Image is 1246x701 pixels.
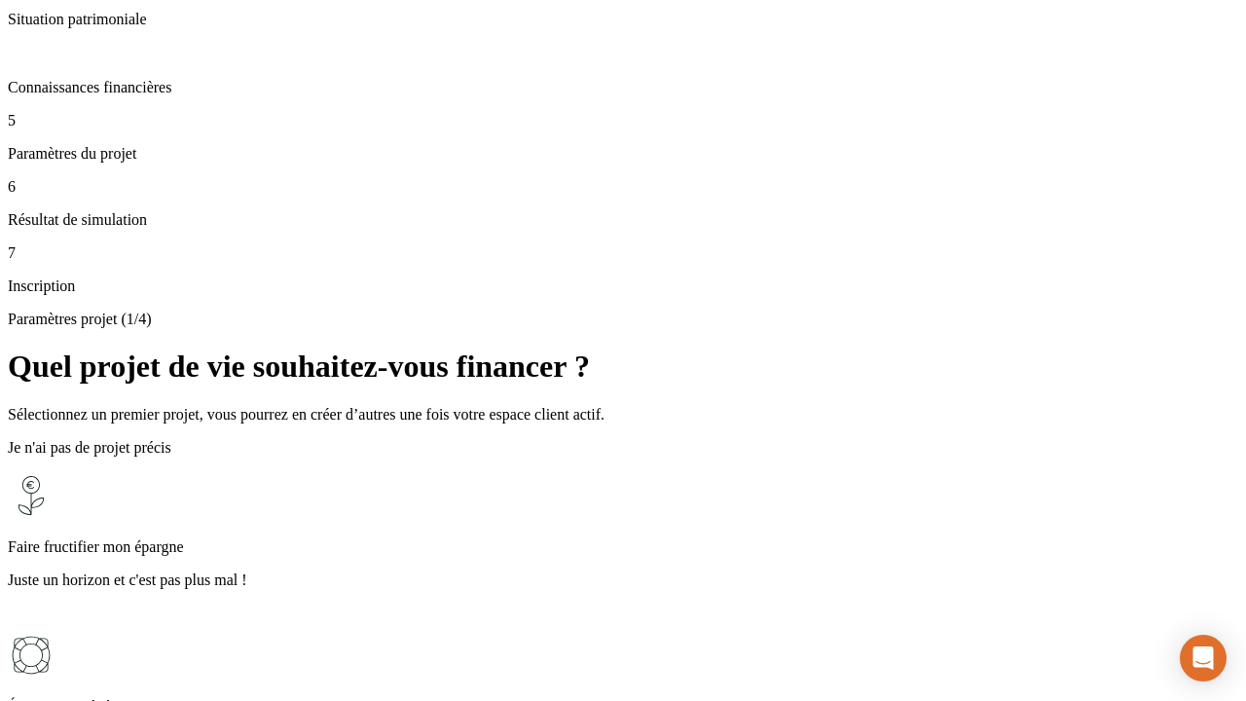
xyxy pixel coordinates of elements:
[8,178,1238,196] p: 6
[8,11,1238,28] p: Situation patrimoniale
[8,277,1238,295] p: Inscription
[8,311,1238,328] p: Paramètres projet (1/4)
[8,211,1238,229] p: Résultat de simulation
[8,145,1238,163] p: Paramètres du projet
[1180,635,1227,682] div: Open Intercom Messenger
[8,349,1238,385] h1: Quel projet de vie souhaitez-vous financer ?
[8,79,1238,96] p: Connaissances financières
[8,538,1238,556] p: Faire fructifier mon épargne
[8,439,1238,457] p: Je n'ai pas de projet précis
[8,244,1238,262] p: 7
[8,406,605,423] span: Sélectionnez un premier projet, vous pourrez en créer d’autres une fois votre espace client actif.
[8,572,1238,589] p: Juste un horizon et c'est pas plus mal !
[8,112,1238,129] p: 5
